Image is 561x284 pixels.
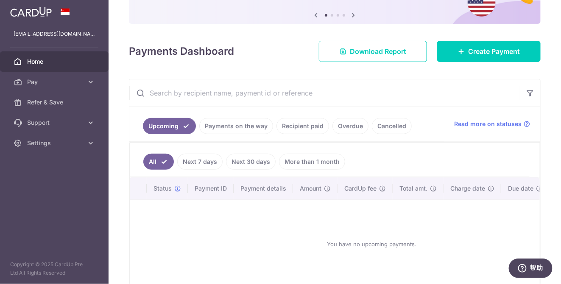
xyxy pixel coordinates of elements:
[177,154,223,170] a: Next 7 days
[454,120,530,128] a: Read more on statuses
[437,41,541,62] a: Create Payment
[234,177,293,200] th: Payment details
[450,184,485,193] span: Charge date
[14,30,95,38] p: [EMAIL_ADDRESS][DOMAIN_NAME]
[10,7,52,17] img: CardUp
[199,118,273,134] a: Payments on the way
[154,184,172,193] span: Status
[226,154,276,170] a: Next 30 days
[276,118,329,134] a: Recipient paid
[344,184,377,193] span: CardUp fee
[27,139,83,147] span: Settings
[399,184,427,193] span: Total amt.
[129,79,520,107] input: Search by recipient name, payment id or reference
[372,118,412,134] a: Cancelled
[454,120,522,128] span: Read more on statuses
[468,46,520,56] span: Create Payment
[508,184,533,193] span: Due date
[332,118,368,134] a: Overdue
[27,98,83,107] span: Refer & Save
[27,57,83,66] span: Home
[279,154,345,170] a: More than 1 month
[27,78,83,86] span: Pay
[350,46,406,56] span: Download Report
[300,184,321,193] span: Amount
[508,259,553,280] iframe: 打开一个小组件，您可以在其中找到更多信息
[143,118,196,134] a: Upcoming
[188,177,234,200] th: Payment ID
[319,41,427,62] a: Download Report
[129,44,234,59] h4: Payments Dashboard
[143,154,174,170] a: All
[27,118,83,127] span: Support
